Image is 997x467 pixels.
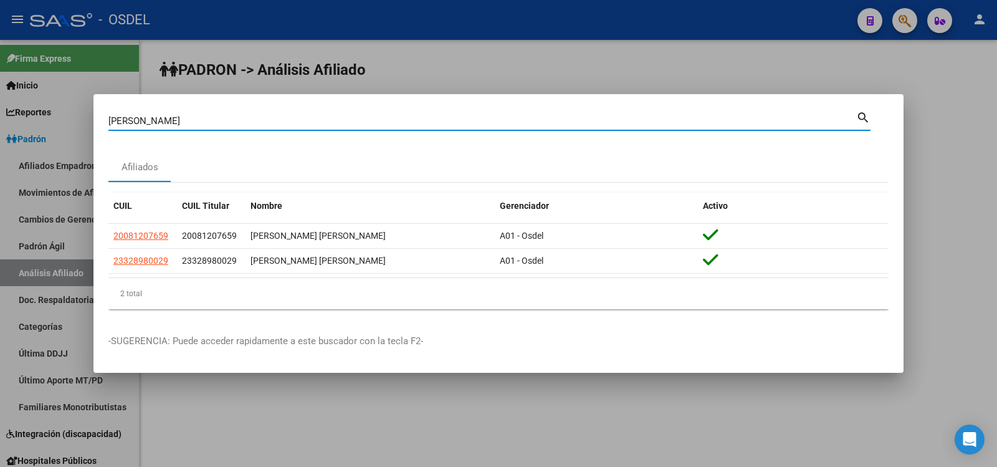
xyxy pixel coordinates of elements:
[108,278,889,309] div: 2 total
[113,231,168,241] span: 20081207659
[250,254,490,268] div: [PERSON_NAME] [PERSON_NAME]
[495,193,698,219] datatable-header-cell: Gerenciador
[108,334,889,349] p: -SUGERENCIA: Puede acceder rapidamente a este buscador con la tecla F2-
[113,256,168,266] span: 23328980029
[177,193,246,219] datatable-header-cell: CUIL Titular
[698,193,889,219] datatable-header-cell: Activo
[500,201,549,211] span: Gerenciador
[250,229,490,243] div: [PERSON_NAME] [PERSON_NAME]
[500,231,543,241] span: A01 - Osdel
[500,256,543,266] span: A01 - Osdel
[856,109,871,124] mat-icon: search
[703,201,728,211] span: Activo
[182,201,229,211] span: CUIL Titular
[122,160,158,175] div: Afiliados
[108,193,177,219] datatable-header-cell: CUIL
[955,425,985,455] div: Open Intercom Messenger
[246,193,495,219] datatable-header-cell: Nombre
[250,201,282,211] span: Nombre
[182,231,237,241] span: 20081207659
[113,201,132,211] span: CUIL
[182,256,237,266] span: 23328980029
